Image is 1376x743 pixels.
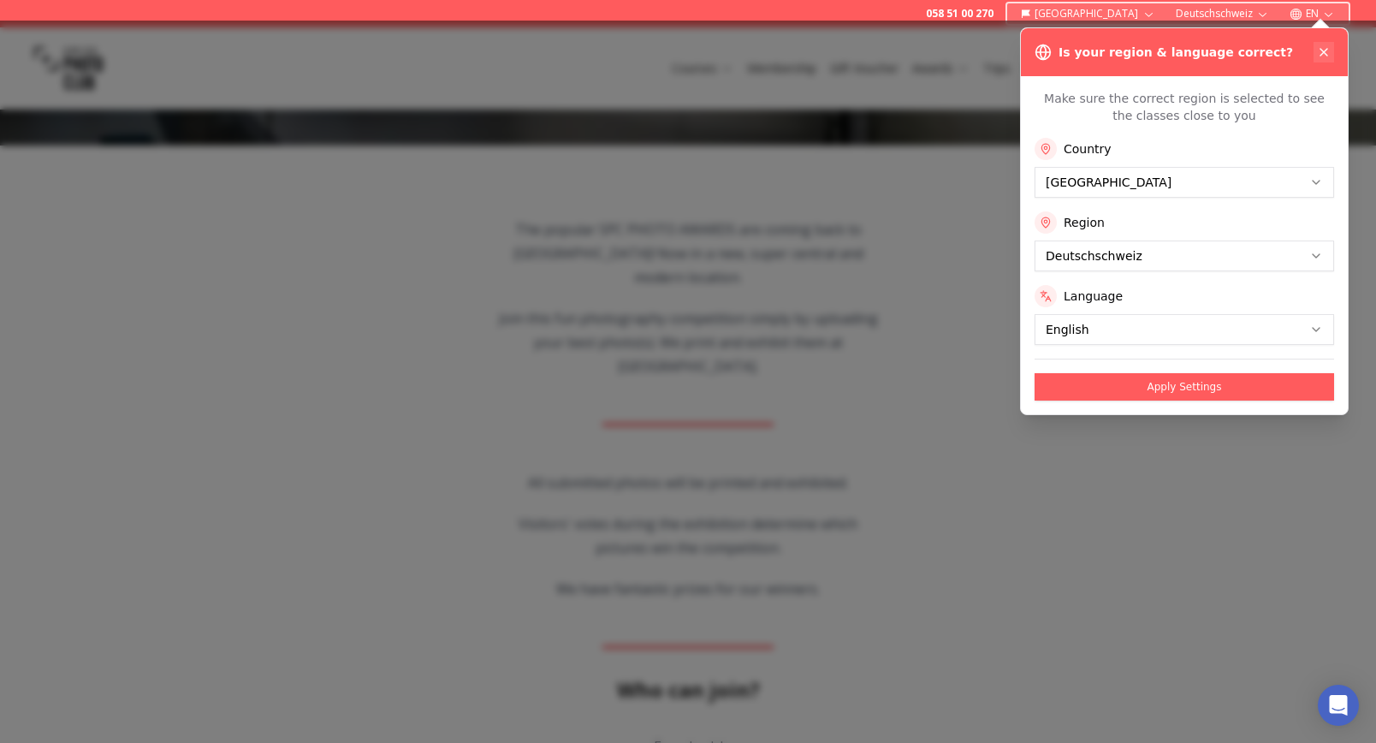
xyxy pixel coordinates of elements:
[1169,3,1276,24] button: Deutschschweiz
[1064,140,1112,158] label: Country
[1318,685,1359,726] div: Open Intercom Messenger
[1064,288,1123,305] label: Language
[1059,44,1293,61] h3: Is your region & language correct?
[1014,3,1162,24] button: [GEOGRAPHIC_DATA]
[1064,214,1105,231] label: Region
[1035,373,1334,401] button: Apply Settings
[1283,3,1342,24] button: EN
[926,7,993,21] a: 058 51 00 270
[1035,90,1334,124] p: Make sure the correct region is selected to see the classes close to you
